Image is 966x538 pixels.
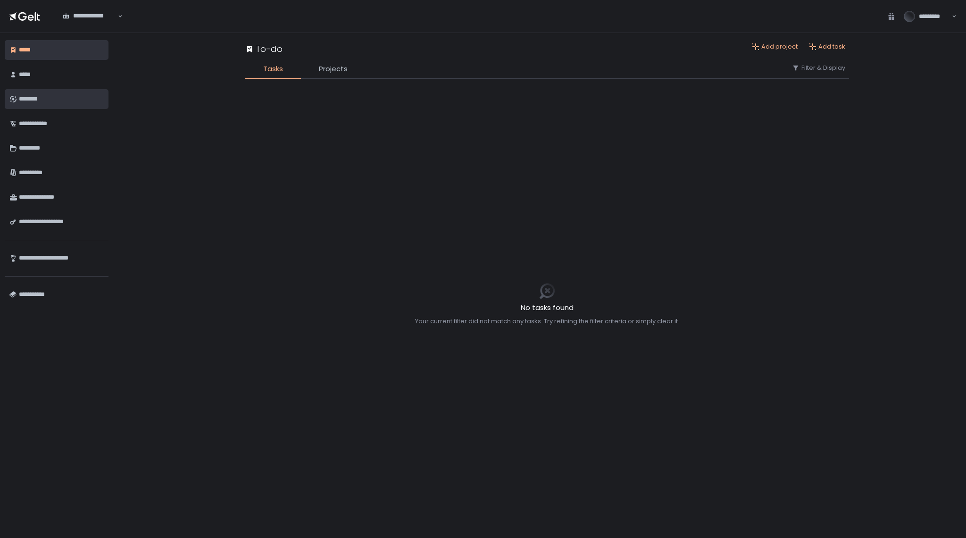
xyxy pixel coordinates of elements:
[263,64,283,75] span: Tasks
[415,317,679,326] div: Your current filter did not match any tasks. Try refining the filter criteria or simply clear it.
[752,42,798,51] button: Add project
[63,20,117,30] input: Search for option
[57,7,123,26] div: Search for option
[245,42,283,55] div: To-do
[809,42,845,51] button: Add task
[319,64,348,75] span: Projects
[792,64,845,72] button: Filter & Display
[415,303,679,313] h2: No tasks found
